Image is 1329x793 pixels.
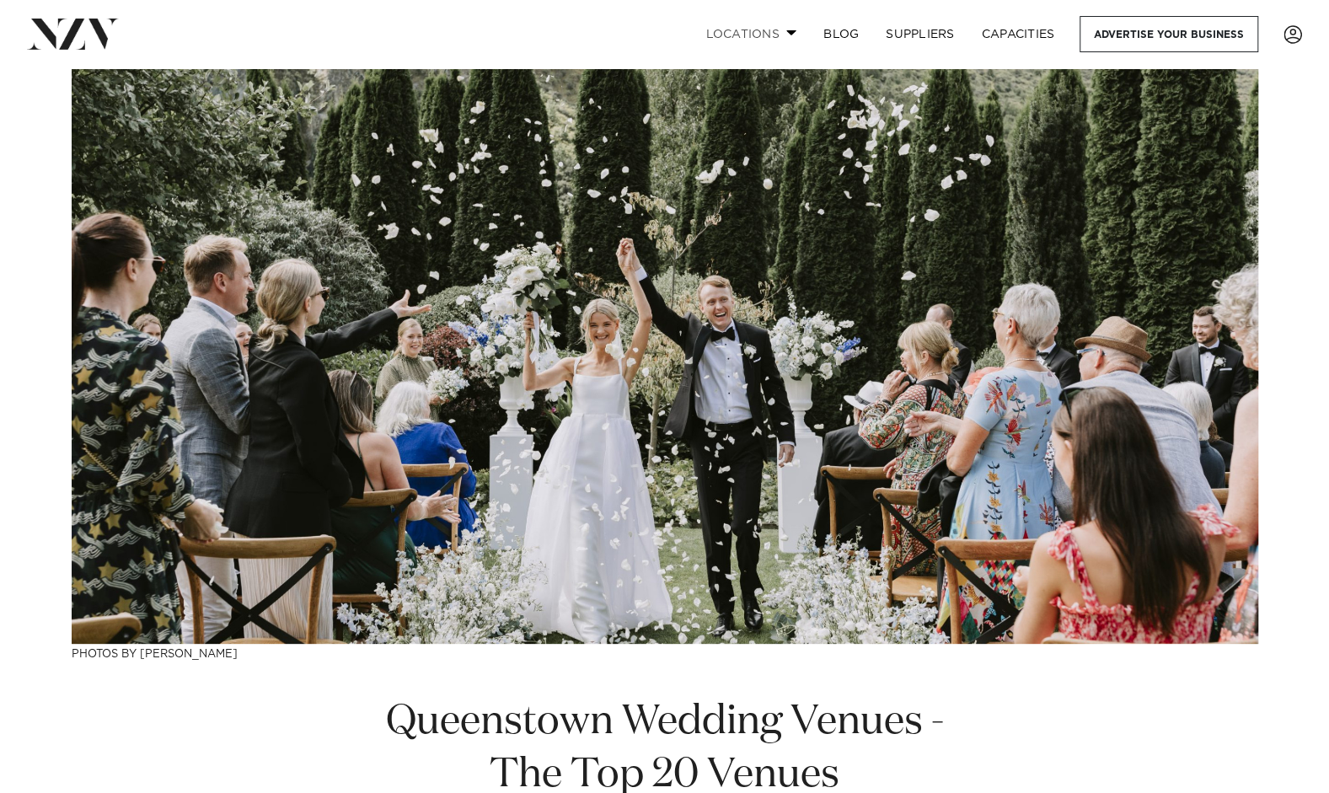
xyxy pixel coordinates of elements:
a: Capacities [968,16,1069,52]
h3: Photos by [PERSON_NAME] [72,644,1258,662]
a: BLOG [810,16,872,52]
a: Advertise your business [1080,16,1258,52]
a: Locations [692,16,810,52]
a: SUPPLIERS [872,16,967,52]
img: Queenstown Wedding Venues - The Top 20 Venues [72,68,1258,644]
img: nzv-logo.png [27,19,119,49]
